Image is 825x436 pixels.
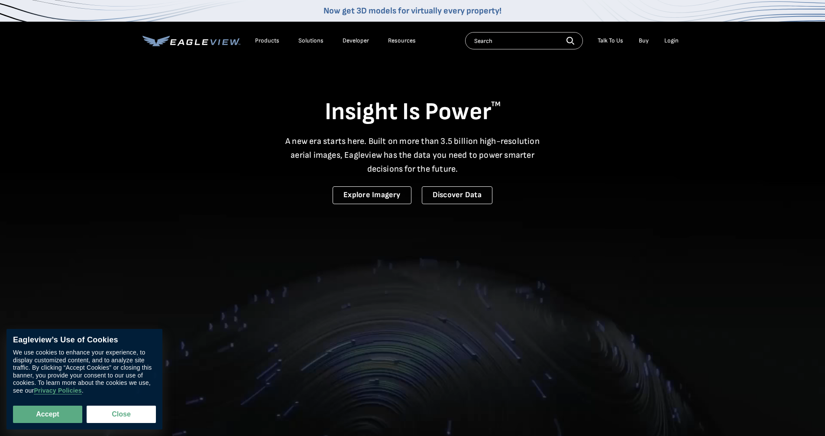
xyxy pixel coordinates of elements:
div: Resources [388,37,416,45]
h1: Insight Is Power [142,97,683,127]
div: Solutions [298,37,324,45]
div: We use cookies to enhance your experience, to display customized content, and to analyze site tra... [13,349,156,395]
a: Privacy Policies [34,387,81,395]
sup: TM [491,100,501,108]
a: Now get 3D models for virtually every property! [324,6,501,16]
div: Products [255,37,279,45]
div: Talk To Us [598,37,623,45]
button: Close [87,406,156,423]
a: Buy [639,37,649,45]
a: Explore Imagery [333,186,411,204]
button: Accept [13,406,82,423]
p: A new era starts here. Built on more than 3.5 billion high-resolution aerial images, Eagleview ha... [280,134,545,176]
a: Developer [343,37,369,45]
div: Login [664,37,679,45]
a: Discover Data [422,186,492,204]
input: Search [465,32,583,49]
div: Eagleview’s Use of Cookies [13,335,156,345]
